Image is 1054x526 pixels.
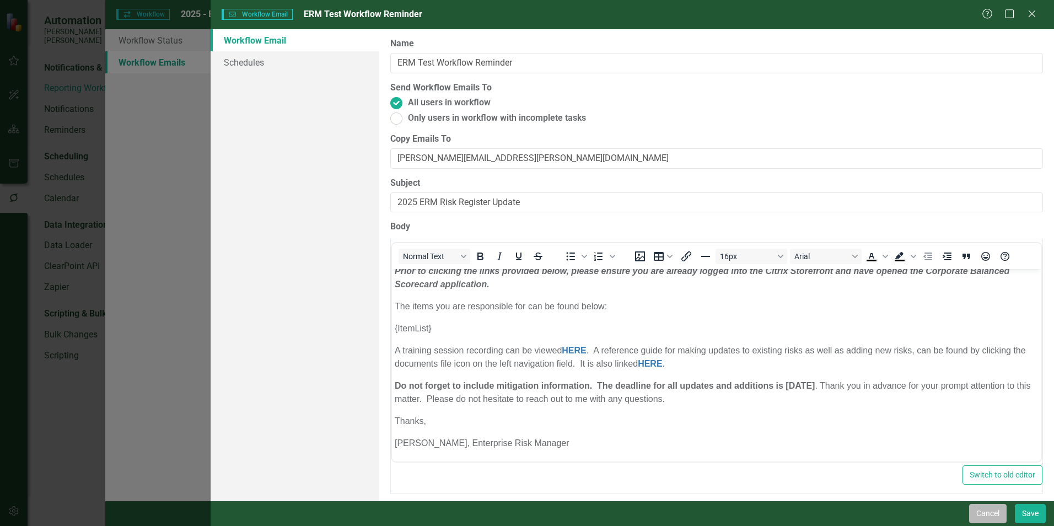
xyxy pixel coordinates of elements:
[390,148,1043,169] input: Email Address
[403,252,457,261] span: Normal Text
[390,82,492,94] label: Send Workflow Emails To
[650,249,676,264] button: Table
[529,249,547,264] button: Strikethrough
[222,9,292,20] span: Workflow Email
[390,177,1043,190] label: Subject
[631,249,649,264] button: Insert image
[390,221,1043,233] label: Body
[408,112,586,125] span: Only users in workflow with incomplete tasks
[589,249,617,264] div: Numbered list
[390,37,1043,50] label: Name
[890,249,918,264] div: Background color Black
[962,465,1042,485] button: Switch to old editor
[471,249,490,264] button: Bold
[790,249,862,264] button: Font Arial
[390,53,1043,73] input: Workflow Email Name
[696,249,715,264] button: Horizontal line
[399,249,470,264] button: Block Normal Text
[490,249,509,264] button: Italic
[938,249,956,264] button: Increase indent
[720,252,774,261] span: 16px
[392,269,1041,461] iframe: Rich Text Area
[211,29,379,51] a: Workflow Email
[969,504,1007,523] button: Cancel
[794,252,848,261] span: Arial
[996,249,1014,264] button: Help
[509,249,528,264] button: Underline
[862,249,890,264] div: Text color Black
[1015,504,1046,523] button: Save
[390,133,1043,146] label: Copy Emails To
[976,249,995,264] button: Emojis
[211,51,379,73] a: Schedules
[957,249,976,264] button: Blockquote
[304,9,422,19] span: ERM Test Workflow Reminder
[918,249,937,264] button: Decrease indent
[408,96,491,109] span: All users in workflow
[561,249,589,264] div: Bullet list
[677,249,696,264] button: Insert/edit link
[390,192,1043,213] input: Subject
[716,249,787,264] button: Font size 16px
